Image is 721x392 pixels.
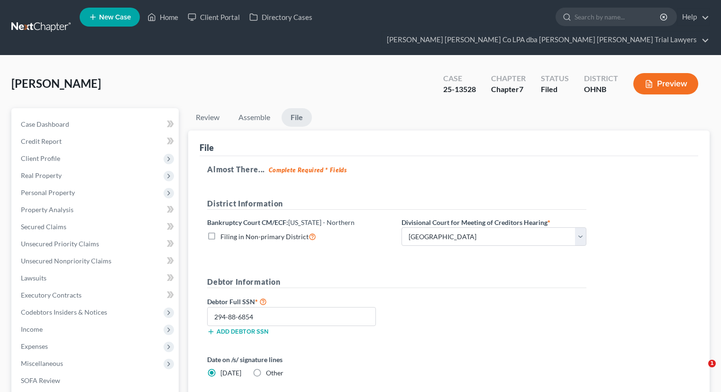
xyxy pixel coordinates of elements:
a: Help [677,9,709,26]
div: Status [541,73,569,84]
div: Case [443,73,476,84]
a: Case Dashboard [13,116,179,133]
div: OHNB [584,84,618,95]
span: SOFA Review [21,376,60,384]
div: Chapter [491,73,526,84]
span: [DATE] [220,369,241,377]
a: Property Analysis [13,201,179,218]
a: SOFA Review [13,372,179,389]
span: Personal Property [21,188,75,196]
span: Real Property [21,171,62,179]
div: District [584,73,618,84]
span: Income [21,325,43,333]
div: File [200,142,214,153]
span: 1 [708,360,716,367]
a: Unsecured Nonpriority Claims [13,252,179,270]
span: Credit Report [21,137,62,145]
input: Search by name... [575,8,661,26]
span: Executory Contracts [21,291,82,299]
a: Lawsuits [13,270,179,287]
span: Unsecured Nonpriority Claims [21,257,111,265]
span: Miscellaneous [21,359,63,367]
a: File [282,108,312,127]
strong: Complete Required * Fields [269,166,347,174]
h5: Debtor Information [207,276,586,288]
a: [PERSON_NAME] [PERSON_NAME] Co LPA dba [PERSON_NAME] [PERSON_NAME] Trial Lawyers [382,31,709,48]
input: XXX-XX-XXXX [207,307,376,326]
a: Client Portal [183,9,245,26]
h5: Almost There... [207,164,691,175]
label: Date on /s/ signature lines [207,355,392,364]
span: Codebtors Insiders & Notices [21,308,107,316]
a: Executory Contracts [13,287,179,304]
div: Filed [541,84,569,95]
a: Credit Report [13,133,179,150]
span: Expenses [21,342,48,350]
span: Secured Claims [21,223,66,231]
span: Other [266,369,283,377]
span: Unsecured Priority Claims [21,240,99,248]
span: 7 [519,84,523,93]
a: Review [188,108,227,127]
span: [US_STATE] - Northern [288,218,355,226]
button: Add debtor SSN [207,328,268,336]
span: New Case [99,14,131,21]
a: Unsecured Priority Claims [13,235,179,252]
a: Assemble [231,108,278,127]
iframe: Intercom live chat [689,360,712,383]
label: Debtor Full SSN [202,296,397,307]
span: [PERSON_NAME] [11,76,101,90]
label: Bankruptcy Court CM/ECF: [207,217,355,227]
a: Home [143,9,183,26]
span: Lawsuits [21,274,46,282]
div: 25-13528 [443,84,476,95]
span: Filing in Non-primary District [220,233,309,241]
span: Property Analysis [21,205,73,214]
a: Directory Cases [245,9,317,26]
h5: District Information [207,198,586,210]
a: Secured Claims [13,218,179,235]
div: Chapter [491,84,526,95]
span: Case Dashboard [21,120,69,128]
label: Divisional Court for Meeting of Creditors Hearing [402,217,550,227]
span: Client Profile [21,154,60,162]
button: Preview [633,73,698,94]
